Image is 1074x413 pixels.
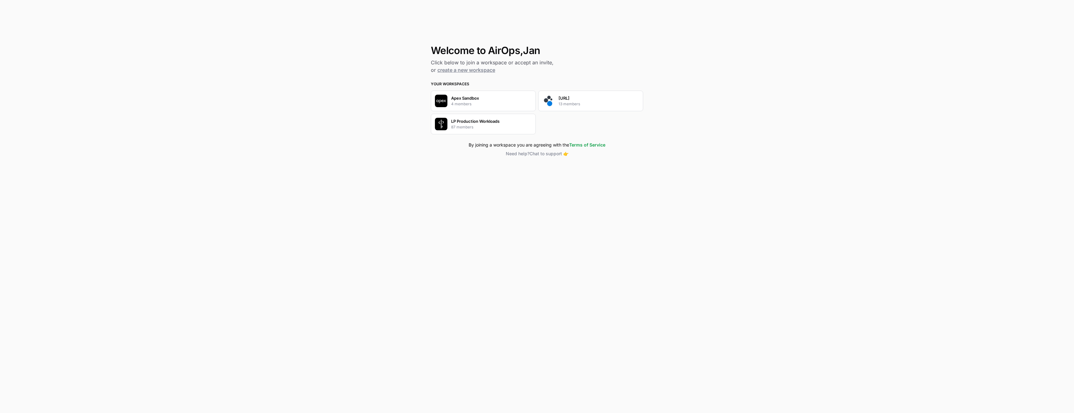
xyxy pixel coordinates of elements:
img: Company Logo [435,95,447,107]
span: Chat to support 👉 [530,151,569,156]
p: Apex Sandbox [451,95,479,101]
img: Company Logo [542,95,555,107]
a: Terms of Service [569,142,605,147]
p: 87 members [451,124,473,130]
div: By joining a workspace you are agreeing with the [431,142,643,148]
p: [URL] [559,95,569,101]
span: Need help? [506,151,530,156]
h2: Click below to join a workspace or accept an invite, or [431,59,643,74]
button: Need help?Chat to support 👉 [431,151,643,157]
p: LP Production Workloads [451,118,500,124]
h3: Your Workspaces [431,81,643,87]
button: Company Logo[URL]13 members [538,91,643,111]
h1: Welcome to AirOps, Jan [431,45,643,56]
p: 13 members [559,101,580,107]
img: Company Logo [435,118,447,130]
button: Company LogoLP Production Workloads87 members [431,114,536,134]
p: 4 members [451,101,471,107]
button: Company LogoApex Sandbox4 members [431,91,536,111]
a: create a new workspace [437,67,495,73]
